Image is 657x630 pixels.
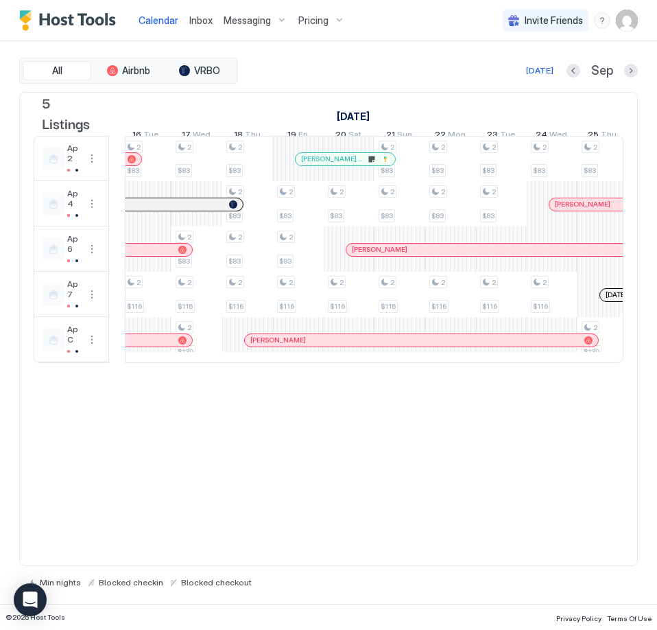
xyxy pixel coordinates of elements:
[482,166,494,175] span: $83
[616,10,638,32] div: User profile
[245,129,261,143] span: Thu
[381,166,393,175] span: $83
[84,150,100,167] div: menu
[431,126,469,146] a: September 22, 2025
[298,129,308,143] span: Fri
[289,187,293,196] span: 2
[67,233,78,254] span: Apt 6
[178,126,214,146] a: September 17, 2025
[431,302,446,311] span: $116
[67,143,78,163] span: Apt 2
[487,129,498,143] span: 23
[187,278,191,287] span: 2
[588,129,599,143] span: 25
[333,106,373,126] a: September 1, 2025
[390,187,394,196] span: 2
[584,126,620,146] a: September 25, 2025
[431,211,444,220] span: $83
[189,14,213,26] span: Inbox
[525,14,583,27] span: Invite Friends
[165,61,234,80] button: VRBO
[284,126,311,146] a: September 19, 2025
[448,129,466,143] span: Mon
[84,241,100,257] button: More options
[381,302,396,311] span: $116
[139,14,178,26] span: Calendar
[492,187,496,196] span: 2
[500,129,515,143] span: Tue
[289,233,293,242] span: 2
[84,196,100,212] button: More options
[526,65,553,77] div: [DATE]
[352,245,407,254] span: [PERSON_NAME]
[607,614,652,622] span: Terms Of Use
[584,166,596,175] span: $83
[230,126,264,146] a: September 18, 2025
[67,188,78,209] span: Apt 4
[381,211,393,220] span: $83
[234,129,243,143] span: 18
[187,143,191,152] span: 2
[533,302,548,311] span: $116
[194,65,220,77] span: VRBO
[390,278,394,287] span: 2
[542,278,547,287] span: 2
[536,129,547,143] span: 24
[532,126,571,146] a: September 24, 2025
[178,166,190,175] span: $83
[624,64,638,78] button: Next month
[435,129,446,143] span: 22
[492,143,496,152] span: 2
[127,302,142,311] span: $116
[348,129,361,143] span: Sat
[441,143,445,152] span: 2
[289,278,293,287] span: 2
[189,13,213,27] a: Inbox
[584,347,599,356] span: $130
[238,187,242,196] span: 2
[238,233,242,242] span: 2
[14,583,47,616] div: Open Intercom Messenger
[228,257,241,266] span: $83
[84,196,100,212] div: menu
[139,13,178,27] a: Calendar
[238,143,242,152] span: 2
[601,129,617,143] span: Thu
[279,211,291,220] span: $83
[23,61,91,80] button: All
[482,211,494,220] span: $83
[607,610,652,625] a: Terms Of Use
[84,331,100,348] button: More options
[250,336,306,345] span: [PERSON_NAME]
[383,126,416,146] a: September 21, 2025
[122,65,150,77] span: Airbnb
[330,211,342,220] span: $83
[390,143,394,152] span: 2
[287,129,296,143] span: 19
[555,200,610,209] span: [PERSON_NAME]
[556,610,601,625] a: Privacy Policy
[224,14,271,27] span: Messaging
[187,233,191,242] span: 2
[181,577,252,587] span: Blocked checkout
[129,126,162,146] a: September 16, 2025
[136,278,141,287] span: 2
[524,62,556,79] button: [DATE]
[132,129,141,143] span: 16
[591,63,613,79] span: Sep
[533,166,545,175] span: $83
[84,150,100,167] button: More options
[136,143,141,152] span: 2
[301,154,366,163] span: [PERSON_NAME] Class
[94,61,163,80] button: Airbnb
[332,126,365,146] a: September 20, 2025
[339,278,344,287] span: 2
[182,129,191,143] span: 17
[594,12,610,29] div: menu
[67,324,78,345] span: Apt C
[482,302,497,311] span: $116
[330,302,345,311] span: $116
[298,14,328,27] span: Pricing
[84,241,100,257] div: menu
[441,278,445,287] span: 2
